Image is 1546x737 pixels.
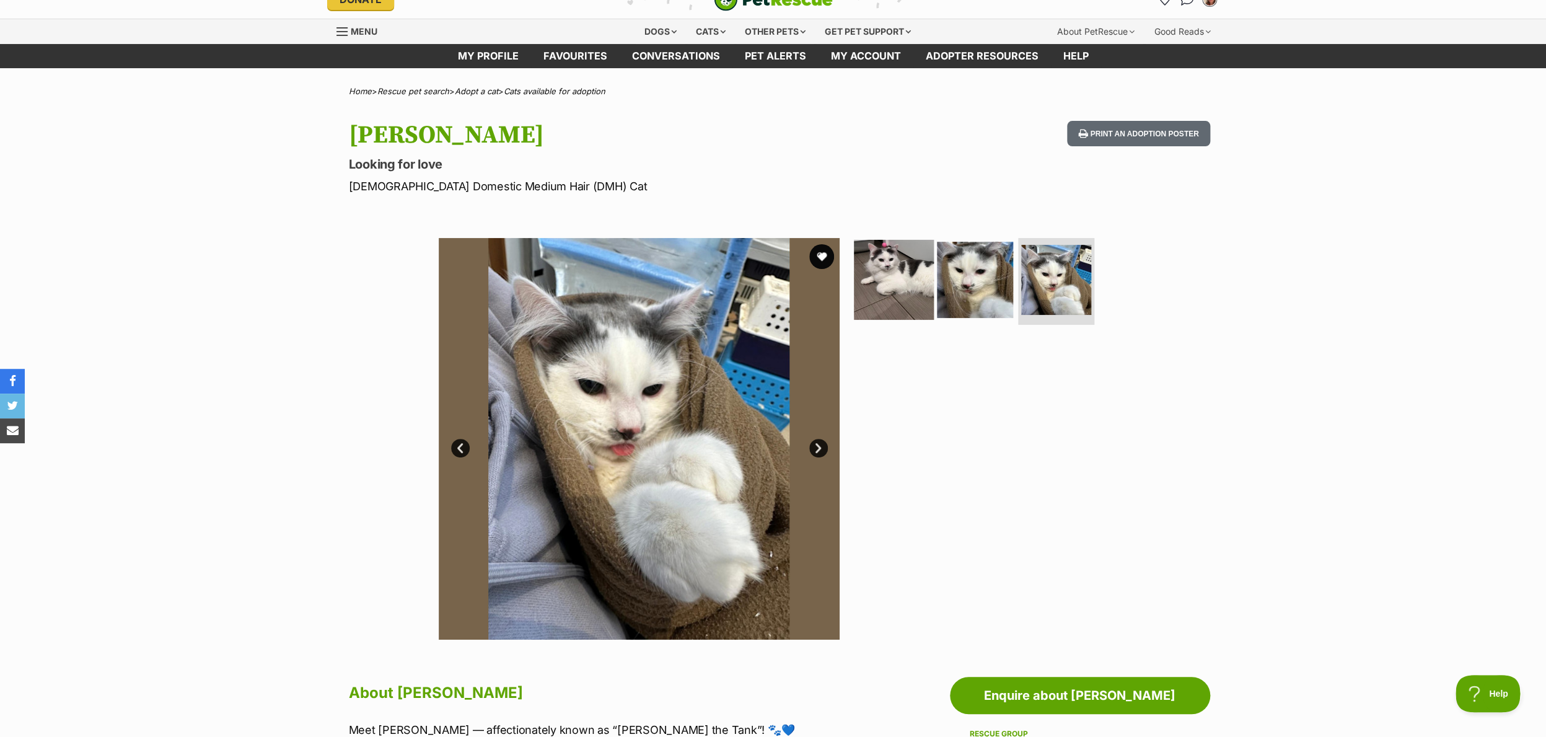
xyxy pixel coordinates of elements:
a: My account [819,44,913,68]
a: My profile [446,44,531,68]
a: Adopter resources [913,44,1051,68]
a: Menu [336,19,386,42]
div: Cats [687,19,734,44]
a: Prev [451,439,470,457]
a: Next [809,439,828,457]
div: Dogs [636,19,685,44]
img: Photo of Hank [1021,245,1091,315]
h2: About [PERSON_NAME] [349,679,861,707]
img: Photo of Hank [937,242,1013,318]
button: Print an adoption poster [1067,121,1210,146]
a: Adopt a cat [455,86,498,96]
a: Favourites [531,44,620,68]
button: favourite [809,244,834,269]
img: Photo of Hank [438,238,840,640]
a: conversations [620,44,732,68]
span: Menu [351,26,377,37]
a: Cats available for adoption [504,86,605,96]
iframe: Help Scout Beacon - Open [1456,675,1521,712]
a: Rescue pet search [377,86,449,96]
a: Pet alerts [732,44,819,68]
div: Other pets [736,19,814,44]
img: Photo of Hank [854,240,934,320]
div: Get pet support [816,19,920,44]
div: > > > [318,87,1229,96]
a: Enquire about [PERSON_NAME] [950,677,1210,714]
div: About PetRescue [1048,19,1143,44]
p: Looking for love [349,156,873,173]
h1: [PERSON_NAME] [349,121,873,149]
a: Home [349,86,372,96]
a: Help [1051,44,1101,68]
p: [DEMOGRAPHIC_DATA] Domestic Medium Hair (DMH) Cat [349,178,873,195]
div: Good Reads [1146,19,1219,44]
